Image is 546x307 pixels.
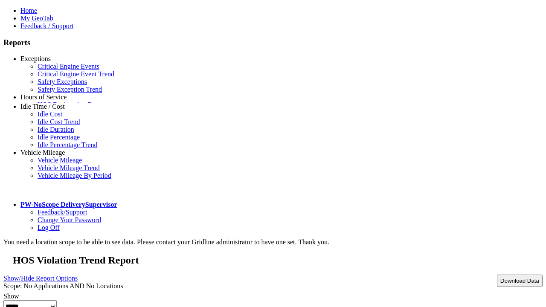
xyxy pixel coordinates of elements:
a: Idle Cost [38,110,62,118]
a: Vehicle Mileage [38,156,82,164]
a: Log Off [38,224,60,231]
a: Vehicle Mileage By Period [38,172,111,179]
a: Vehicle Mileage [20,149,65,156]
h2: HOS Violation Trend Report [13,255,543,266]
a: Change Your Password [38,216,101,223]
a: Idle Duration [38,126,74,133]
a: My GeoTab [20,14,53,22]
a: Idle Time / Cost [20,103,65,110]
a: Idle Percentage Trend [38,141,97,148]
a: HOS Explanation Reports [38,101,109,108]
a: Critical Engine Events [38,63,99,70]
a: Show/Hide Report Options [3,272,78,284]
a: PW-NoScope DeliverySupervisor [20,201,117,208]
a: Idle Percentage [38,133,80,141]
a: Idle Cost Trend [38,118,80,125]
a: Vehicle Mileage Trend [38,164,100,171]
a: Feedback / Support [20,22,73,29]
div: You need a location scope to be able to see data. Please contact your Gridline administrator to h... [3,238,543,246]
button: Download Data [497,275,543,287]
a: Safety Exceptions [38,78,87,85]
a: Exceptions [20,55,51,62]
h3: Reports [3,38,543,47]
a: Critical Engine Event Trend [38,70,114,78]
a: Feedback/Support [38,209,87,216]
span: Scope: No Applications AND No Locations [3,282,123,290]
a: Hours of Service [20,93,67,101]
a: Home [20,7,37,14]
a: Safety Exception Trend [38,86,102,93]
label: Show [3,293,19,300]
